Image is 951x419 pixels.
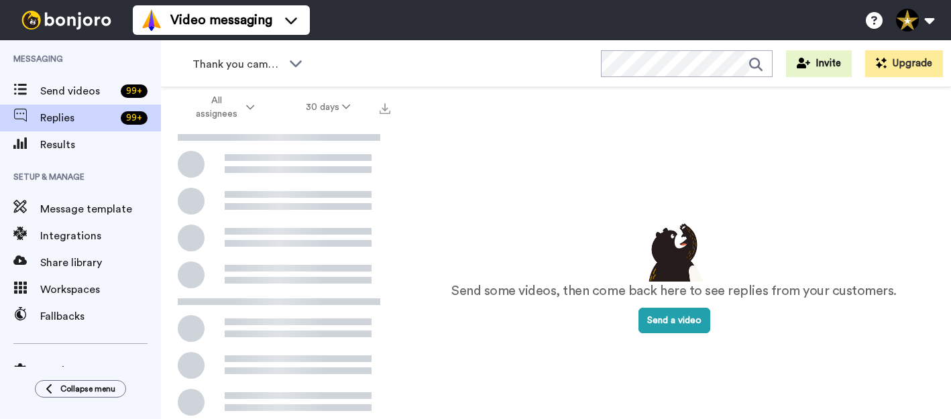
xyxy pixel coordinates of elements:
[451,282,897,301] p: Send some videos, then come back here to see replies from your customers.
[40,282,161,298] span: Workspaces
[40,308,161,324] span: Fallbacks
[40,137,161,153] span: Results
[786,50,852,77] button: Invite
[60,383,115,394] span: Collapse menu
[121,111,148,125] div: 99 +
[638,316,710,325] a: Send a video
[376,97,394,117] button: Export all results that match these filters now.
[16,11,117,29] img: bj-logo-header-white.svg
[164,88,280,126] button: All assignees
[865,50,943,77] button: Upgrade
[141,9,162,31] img: vm-color.svg
[40,255,161,271] span: Share library
[40,83,115,99] span: Send videos
[380,103,390,114] img: export.svg
[35,380,126,398] button: Collapse menu
[40,110,115,126] span: Replies
[40,363,161,379] span: Settings
[192,56,282,72] span: Thank you campaign
[638,308,710,333] button: Send a video
[40,201,161,217] span: Message template
[189,94,243,121] span: All assignees
[170,11,272,29] span: Video messaging
[40,228,161,244] span: Integrations
[640,220,708,282] img: results-emptystates.png
[121,84,148,98] div: 99 +
[280,95,376,119] button: 30 days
